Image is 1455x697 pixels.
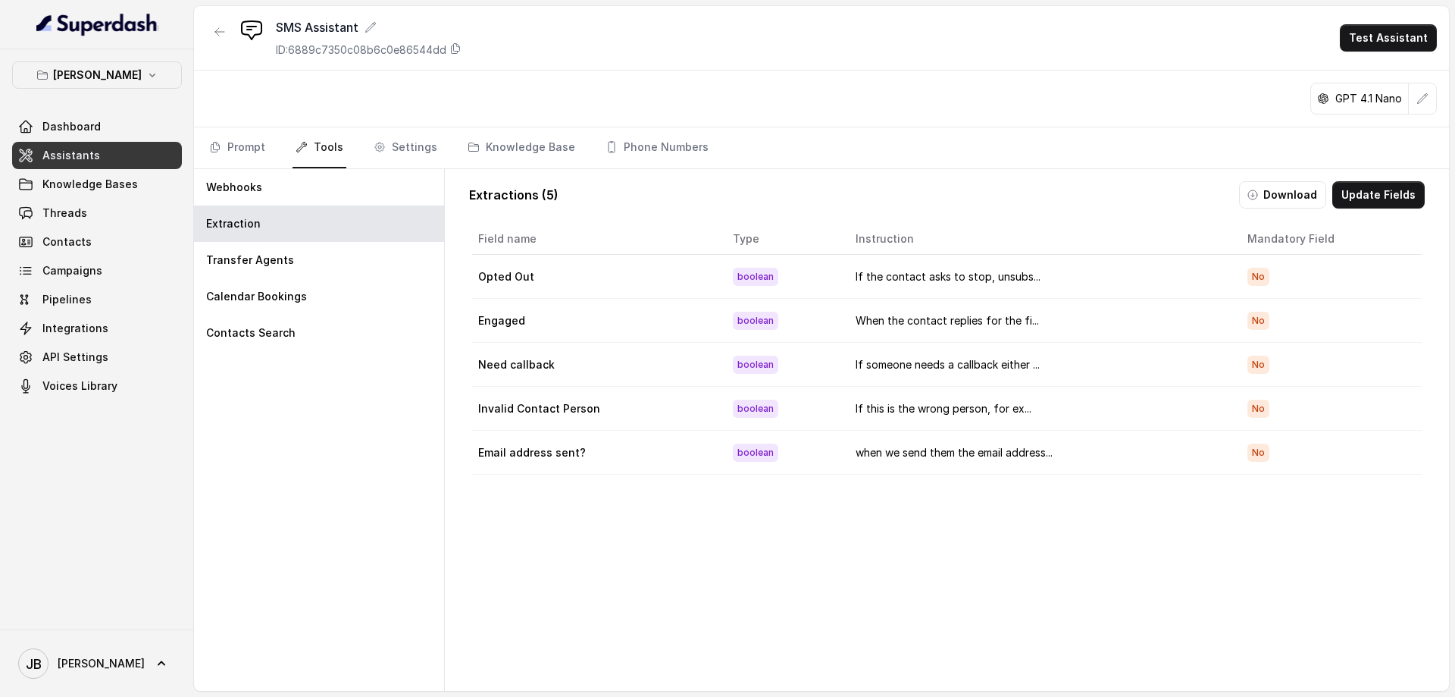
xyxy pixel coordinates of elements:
[42,263,102,278] span: Campaigns
[733,356,778,374] span: boolean
[843,299,1235,343] td: When the contact replies for the fi...
[843,224,1235,255] th: Instruction
[12,257,182,284] a: Campaigns
[469,186,559,204] p: Extractions ( 5 )
[733,444,778,462] span: boolean
[1340,24,1437,52] button: Test Assistant
[733,400,778,418] span: boolean
[1247,444,1269,462] span: No
[42,119,101,134] span: Dashboard
[1247,312,1269,330] span: No
[733,312,778,330] span: boolean
[293,127,346,168] a: Tools
[1235,224,1422,255] th: Mandatory Field
[1247,400,1269,418] span: No
[36,12,158,36] img: light.svg
[42,378,117,394] span: Voices Library
[12,315,182,342] a: Integrations
[42,292,92,307] span: Pipelines
[1239,181,1326,209] button: Download
[12,642,182,685] a: [PERSON_NAME]
[206,127,1437,168] nav: Tabs
[843,431,1235,475] td: when we send them the email address...
[12,344,182,371] a: API Settings
[721,224,844,255] th: Type
[472,255,720,299] td: Opted Out
[472,387,720,431] td: Invalid Contact Person
[26,656,42,672] text: JB
[206,180,262,195] p: Webhooks
[843,343,1235,387] td: If someone needs a callback either ...
[602,127,712,168] a: Phone Numbers
[42,321,108,336] span: Integrations
[206,253,294,268] p: Transfer Agents
[1317,93,1329,105] svg: openai logo
[12,171,182,198] a: Knowledge Bases
[843,387,1235,431] td: If this is the wrong person, for ex...
[12,142,182,169] a: Assistants
[206,289,307,304] p: Calendar Bookings
[42,234,92,250] span: Contacts
[276,42,446,58] p: ID: 6889c7350c08b6c0e86544dd
[1247,268,1269,286] span: No
[465,127,578,168] a: Knowledge Base
[58,656,145,671] span: [PERSON_NAME]
[371,127,440,168] a: Settings
[12,372,182,400] a: Voices Library
[206,127,268,168] a: Prompt
[1335,91,1402,106] p: GPT 4.1 Nano
[12,61,182,89] button: [PERSON_NAME]
[733,268,778,286] span: boolean
[1247,356,1269,374] span: No
[843,255,1235,299] td: If the contact asks to stop, unsubs...
[472,431,720,475] td: Email address sent?
[42,350,108,365] span: API Settings
[42,177,138,192] span: Knowledge Bases
[206,325,296,341] p: Contacts Search
[12,199,182,227] a: Threads
[12,113,182,140] a: Dashboard
[472,299,720,343] td: Engaged
[53,66,142,84] p: [PERSON_NAME]
[12,286,182,313] a: Pipelines
[206,216,261,231] p: Extraction
[42,206,87,221] span: Threads
[472,343,720,387] td: Need callback
[472,224,720,255] th: Field name
[276,18,462,36] div: SMS Assistant
[1332,181,1425,209] button: Update Fields
[12,228,182,256] a: Contacts
[42,148,100,163] span: Assistants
